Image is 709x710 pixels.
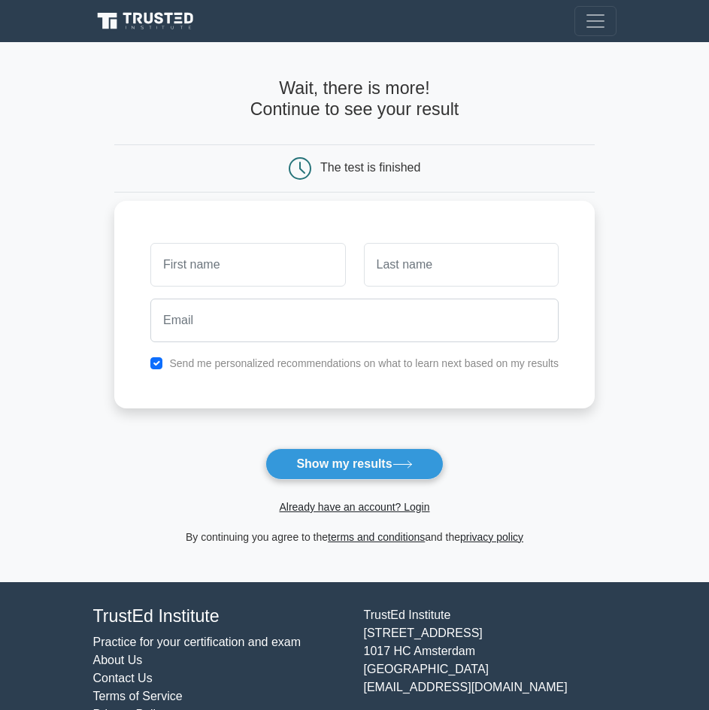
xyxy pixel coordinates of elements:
[574,6,617,36] button: Toggle navigation
[328,531,425,543] a: terms and conditions
[93,606,346,627] h4: TrustEd Institute
[460,531,523,543] a: privacy policy
[320,161,420,174] div: The test is finished
[93,690,183,702] a: Terms of Service
[150,243,345,287] input: First name
[105,528,604,546] div: By continuing you agree to the and the
[279,501,429,513] a: Already have an account? Login
[150,299,559,342] input: Email
[93,636,301,648] a: Practice for your certification and exam
[93,654,143,666] a: About Us
[93,672,153,684] a: Contact Us
[169,357,559,369] label: Send me personalized recommendations on what to learn next based on my results
[114,78,595,120] h4: Wait, there is more! Continue to see your result
[265,448,443,480] button: Show my results
[364,243,559,287] input: Last name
